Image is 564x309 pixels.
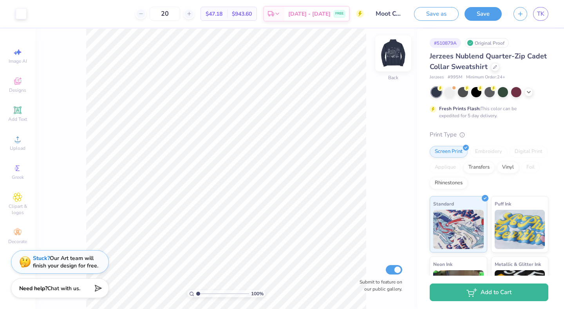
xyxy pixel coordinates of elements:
[355,278,402,293] label: Submit to feature on our public gallery.
[470,146,507,158] div: Embroidery
[433,210,484,249] img: Standard
[33,254,50,262] strong: Stuck?
[288,10,331,18] span: [DATE] - [DATE]
[370,6,408,22] input: Untitled Design
[19,285,47,292] strong: Need help?
[335,11,343,16] span: FREE
[4,203,31,216] span: Clipart & logos
[495,210,545,249] img: Puff Ink
[495,260,541,268] span: Metallic & Glitter Ink
[8,116,27,122] span: Add Text
[430,284,548,301] button: Add to Cart
[430,130,548,139] div: Print Type
[510,146,548,158] div: Digital Print
[430,162,461,173] div: Applique
[430,38,461,48] div: # 510879A
[33,254,98,269] div: Our Art team will finish your design for free.
[430,74,444,81] span: Jerzees
[251,290,264,297] span: 100 %
[521,162,540,173] div: Foil
[9,58,27,64] span: Image AI
[439,105,481,112] strong: Fresh Prints Flash:
[430,51,547,71] span: Jerzees Nublend Quarter-Zip Cadet Collar Sweatshirt
[448,74,462,81] span: # 995M
[495,200,511,208] span: Puff Ink
[465,7,502,21] button: Save
[430,177,468,189] div: Rhinestones
[150,7,180,21] input: – –
[533,7,548,21] a: TK
[463,162,495,173] div: Transfers
[439,105,535,119] div: This color can be expedited for 5 day delivery.
[378,38,409,69] img: Back
[414,7,459,21] button: Save as
[465,38,509,48] div: Original Proof
[12,174,24,180] span: Greek
[497,162,519,173] div: Vinyl
[232,10,252,18] span: $943.60
[47,285,80,292] span: Chat with us.
[466,74,505,81] span: Minimum Order: 24 +
[433,260,452,268] span: Neon Ink
[433,200,454,208] span: Standard
[8,238,27,245] span: Decorate
[9,87,26,93] span: Designs
[388,74,398,81] div: Back
[10,145,25,151] span: Upload
[430,146,468,158] div: Screen Print
[537,9,544,18] span: TK
[206,10,222,18] span: $47.18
